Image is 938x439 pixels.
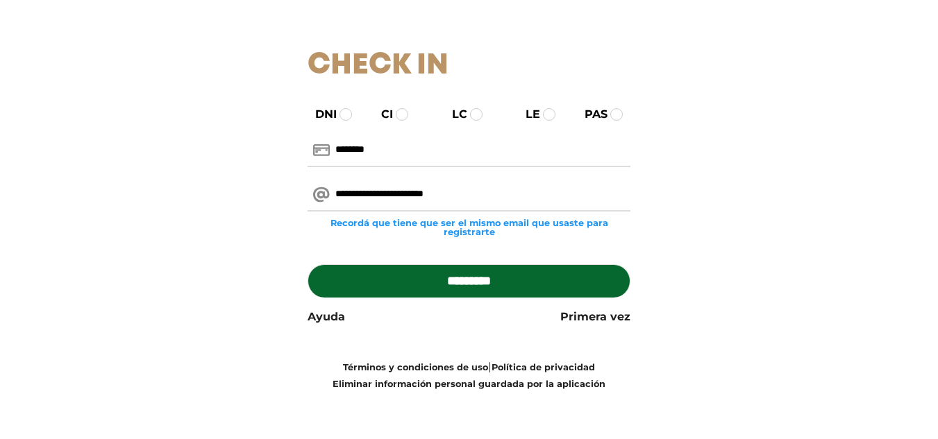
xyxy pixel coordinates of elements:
[513,106,540,123] label: LE
[439,106,467,123] label: LC
[303,106,337,123] label: DNI
[492,362,595,372] a: Política de privacidad
[369,106,393,123] label: CI
[343,362,488,372] a: Términos y condiciones de uso
[572,106,608,123] label: PAS
[333,379,605,389] a: Eliminar información personal guardada por la aplicación
[297,359,641,392] div: |
[308,49,630,83] h1: Check In
[560,309,630,325] a: Primera vez
[308,218,630,236] small: Recordá que tiene que ser el mismo email que usaste para registrarte
[308,309,345,325] a: Ayuda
